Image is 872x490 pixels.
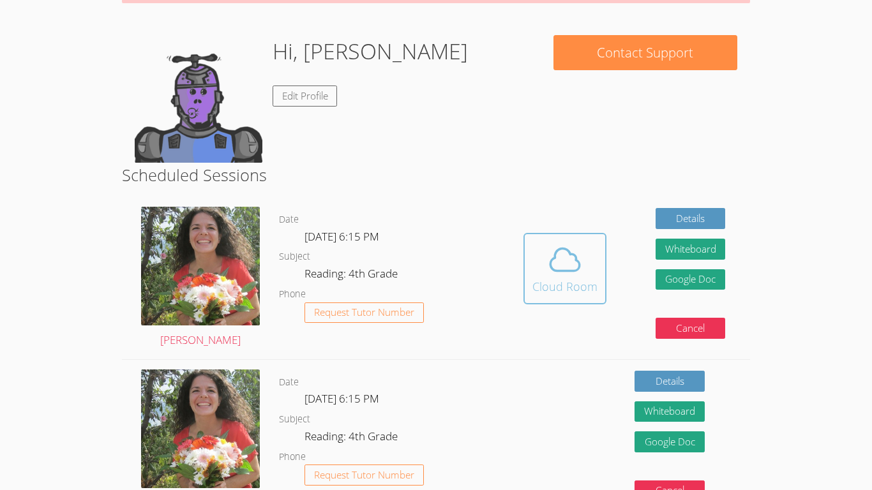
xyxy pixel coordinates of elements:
dd: Reading: 4th Grade [304,265,400,286]
a: Details [656,208,726,229]
dt: Subject [279,412,310,427]
dt: Date [279,375,299,390]
span: [DATE] 6:15 PM [304,229,379,244]
button: Whiteboard [656,239,726,260]
button: Request Tutor Number [304,302,424,323]
a: Details [635,371,705,392]
dt: Subject [279,249,310,265]
a: Google Doc [656,269,726,290]
h2: Scheduled Sessions [122,163,750,187]
h1: Hi, [PERSON_NAME] [273,35,468,68]
img: avatar.png [141,369,260,488]
span: Request Tutor Number [314,308,414,317]
dt: Phone [279,449,306,465]
a: Edit Profile [273,85,338,107]
img: avatar.png [141,207,260,325]
a: [PERSON_NAME] [141,207,260,350]
dt: Phone [279,286,306,302]
span: [DATE] 6:15 PM [304,391,379,406]
button: Cancel [656,318,726,339]
dt: Date [279,212,299,228]
button: Whiteboard [635,401,705,422]
button: Cloud Room [523,233,606,304]
button: Contact Support [553,35,737,70]
button: Request Tutor Number [304,464,424,486]
div: Cloud Room [532,278,598,295]
img: default.png [135,35,262,163]
span: Request Tutor Number [314,470,414,480]
a: Google Doc [635,431,705,452]
dd: Reading: 4th Grade [304,427,400,449]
